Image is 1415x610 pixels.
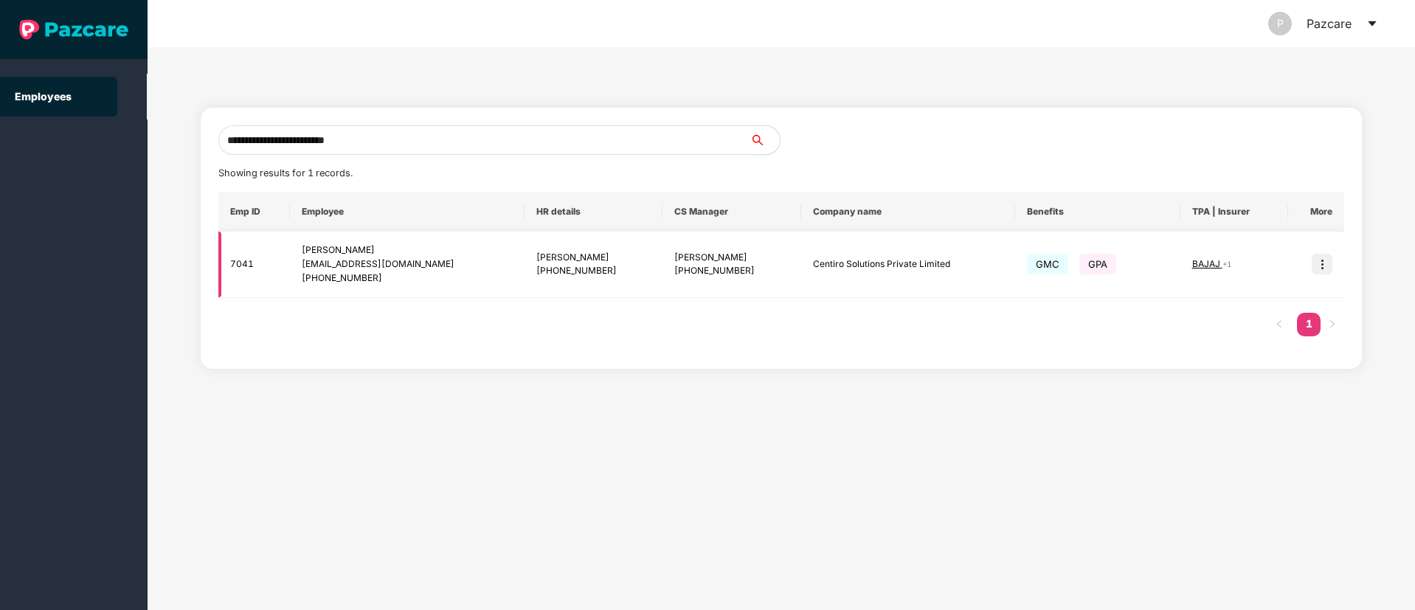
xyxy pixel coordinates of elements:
[525,192,663,232] th: HR details
[536,264,651,278] div: [PHONE_NUMBER]
[218,167,353,179] span: Showing results for 1 records.
[1321,313,1344,336] li: Next Page
[750,125,781,155] button: search
[674,264,789,278] div: [PHONE_NUMBER]
[536,251,651,265] div: [PERSON_NAME]
[302,257,513,271] div: [EMAIL_ADDRESS][DOMAIN_NAME]
[1222,260,1231,268] span: + 1
[801,232,1015,298] td: Centiro Solutions Private Limited
[1015,192,1180,232] th: Benefits
[801,192,1015,232] th: Company name
[1027,254,1068,274] span: GMC
[1366,18,1378,30] span: caret-down
[302,271,513,285] div: [PHONE_NUMBER]
[1192,258,1222,269] span: BAJAJ
[1312,254,1332,274] img: icon
[1079,254,1116,274] span: GPA
[302,243,513,257] div: [PERSON_NAME]
[1321,313,1344,336] button: right
[674,251,789,265] div: [PERSON_NAME]
[218,192,290,232] th: Emp ID
[1277,12,1284,35] span: P
[750,134,780,146] span: search
[1267,313,1291,336] li: Previous Page
[1180,192,1288,232] th: TPA | Insurer
[1297,313,1321,336] li: 1
[1328,319,1337,328] span: right
[662,192,801,232] th: CS Manager
[290,192,525,232] th: Employee
[1267,313,1291,336] button: left
[15,90,72,103] a: Employees
[1275,319,1284,328] span: left
[1297,313,1321,335] a: 1
[1288,192,1344,232] th: More
[218,232,290,298] td: 7041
